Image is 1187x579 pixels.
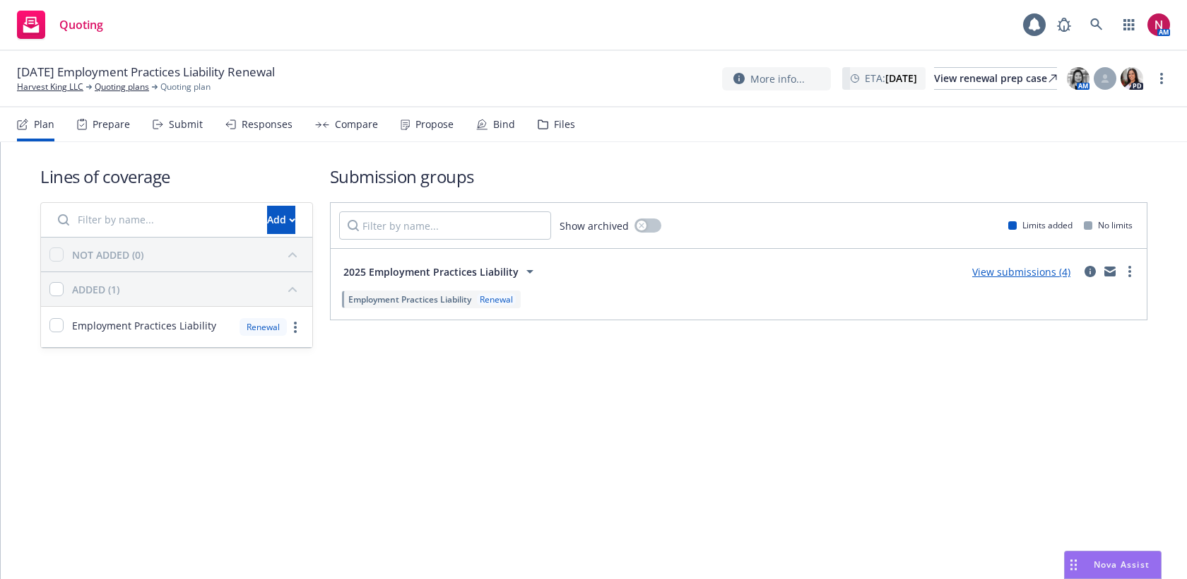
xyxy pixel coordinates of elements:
[1115,11,1143,39] a: Switch app
[1008,219,1073,231] div: Limits added
[1102,263,1118,280] a: mail
[240,318,287,336] div: Renewal
[72,318,216,333] span: Employment Practices Liability
[287,319,304,336] a: more
[72,243,304,266] button: NOT ADDED (0)
[169,119,203,130] div: Submit
[11,5,109,45] a: Quoting
[1084,219,1133,231] div: No limits
[1067,67,1089,90] img: photo
[93,119,130,130] div: Prepare
[885,71,917,85] strong: [DATE]
[348,293,471,305] span: Employment Practices Liability
[722,67,831,90] button: More info...
[1153,70,1170,87] a: more
[339,257,543,286] button: 2025 Employment Practices Liability
[339,211,551,240] input: Filter by name...
[750,71,805,86] span: More info...
[493,119,515,130] div: Bind
[934,68,1057,89] div: View renewal prep case
[160,81,211,93] span: Quoting plan
[554,119,575,130] div: Files
[1121,67,1143,90] img: photo
[59,19,103,30] span: Quoting
[1094,558,1150,571] span: Nova Assist
[1064,551,1162,579] button: Nova Assist
[1082,263,1099,280] a: circleInformation
[1082,11,1111,39] a: Search
[343,264,519,279] span: 2025 Employment Practices Liability
[1065,551,1082,578] div: Drag to move
[560,218,629,233] span: Show archived
[865,71,917,86] span: ETA :
[267,206,295,234] button: Add
[335,119,378,130] div: Compare
[72,282,119,297] div: ADDED (1)
[477,293,516,305] div: Renewal
[972,265,1070,279] a: View submissions (4)
[242,119,293,130] div: Responses
[17,81,83,93] a: Harvest King LLC
[1050,11,1078,39] a: Report a Bug
[72,247,143,262] div: NOT ADDED (0)
[1147,13,1170,36] img: photo
[95,81,149,93] a: Quoting plans
[934,67,1057,90] a: View renewal prep case
[415,119,454,130] div: Propose
[267,206,295,233] div: Add
[49,206,259,234] input: Filter by name...
[40,165,313,188] h1: Lines of coverage
[17,64,275,81] span: [DATE] Employment Practices Liability Renewal
[330,165,1147,188] h1: Submission groups
[34,119,54,130] div: Plan
[1121,263,1138,280] a: more
[72,278,304,300] button: ADDED (1)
